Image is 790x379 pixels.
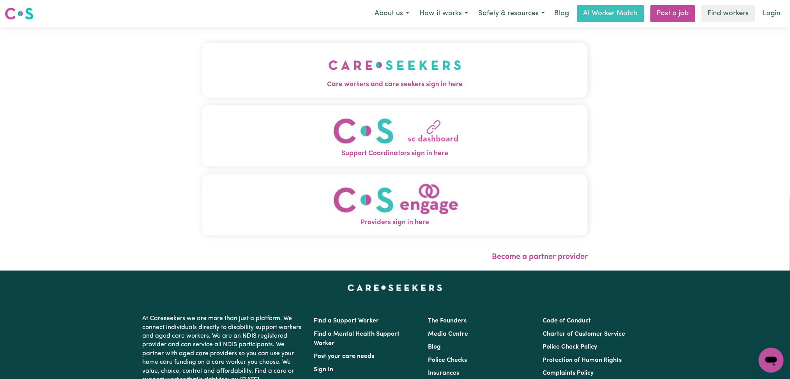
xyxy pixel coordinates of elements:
button: Care workers and care seekers sign in here [202,43,588,97]
span: Care workers and care seekers sign in here [202,80,588,90]
a: Protection of Human Rights [543,357,622,363]
a: Become a partner provider [492,253,588,261]
a: Find a Mental Health Support Worker [314,331,400,347]
a: Code of Conduct [543,318,591,324]
a: Police Checks [428,357,467,363]
a: Media Centre [428,331,468,337]
a: Police Check Policy [543,344,597,350]
a: Careseekers home page [348,285,442,291]
img: Careseekers logo [5,7,34,21]
button: How it works [414,5,473,22]
a: Insurances [428,370,460,376]
button: Safety & resources [473,5,550,22]
a: The Founders [428,318,467,324]
button: Providers sign in here [202,174,588,236]
a: AI Worker Match [577,5,644,22]
button: About us [369,5,414,22]
a: Post your care needs [314,353,375,360]
a: Sign In [314,367,334,373]
a: Careseekers logo [5,5,34,23]
a: Post a job [650,5,695,22]
button: Support Coordinators sign in here [202,105,588,166]
a: Find a Support Worker [314,318,379,324]
iframe: Button to launch messaging window [759,348,784,373]
a: Blog [550,5,574,22]
a: Complaints Policy [543,370,594,376]
a: Login [758,5,785,22]
span: Support Coordinators sign in here [202,149,588,159]
a: Blog [428,344,441,350]
span: Providers sign in here [202,218,588,228]
a: Find workers [702,5,755,22]
a: Charter of Customer Service [543,331,625,337]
